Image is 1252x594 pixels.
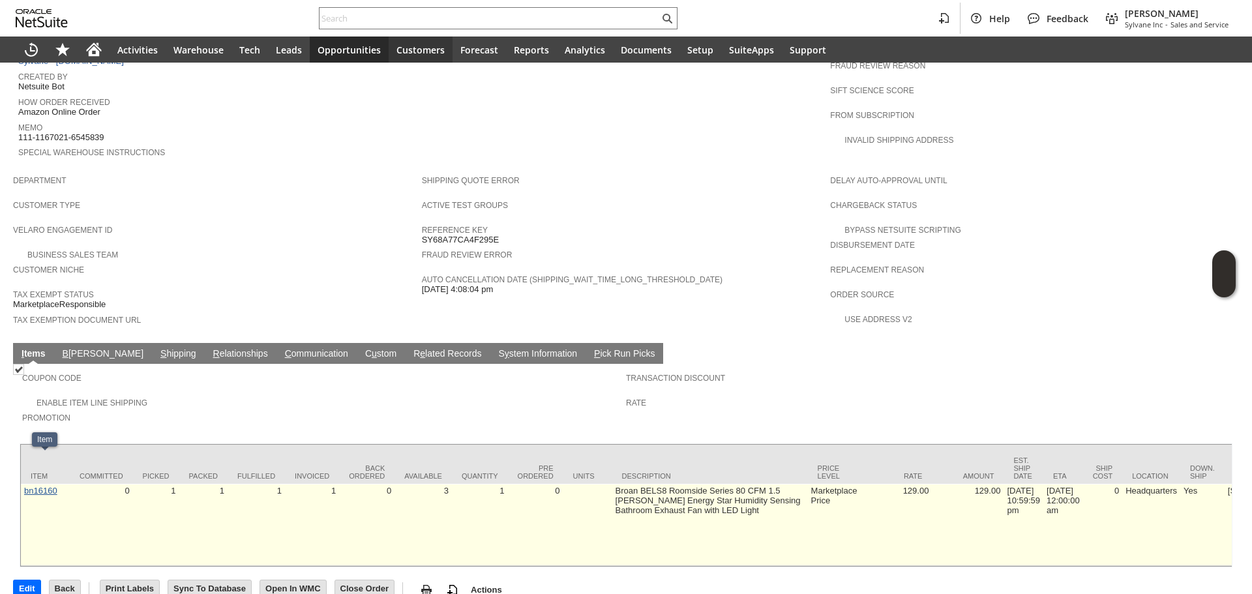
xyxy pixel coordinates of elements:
[818,464,851,480] div: Price Level
[13,265,84,275] a: Customer Niche
[1180,484,1225,566] td: Yes
[268,37,310,63] a: Leads
[24,486,57,496] a: bn16160
[372,348,377,359] span: u
[1212,275,1236,298] span: Oracle Guided Learning Widget. To move around, please hold and drag
[63,348,68,359] span: B
[13,201,80,210] a: Customer Type
[830,176,947,185] a: Delay Auto-Approval Until
[422,250,513,260] a: Fraud Review Error
[318,44,381,56] span: Opportunities
[228,484,285,566] td: 1
[505,348,509,359] span: y
[1043,484,1083,566] td: [DATE] 12:00:00 am
[508,484,563,566] td: 0
[422,284,494,295] span: [DATE] 4:08:04 pm
[557,37,613,63] a: Analytics
[830,61,925,70] a: Fraud Review Reason
[622,472,798,480] div: Description
[626,374,725,383] a: Transaction Discount
[830,201,917,210] a: Chargeback Status
[1093,464,1113,480] div: Ship Cost
[830,86,914,95] a: Sift Science Score
[18,72,68,82] a: Created By
[860,484,932,566] td: 129.00
[22,348,24,359] span: I
[989,12,1010,25] span: Help
[396,44,445,56] span: Customers
[621,44,672,56] span: Documents
[110,37,166,63] a: Activities
[453,37,506,63] a: Forecast
[22,374,82,383] a: Coupon Code
[389,37,453,63] a: Customers
[13,226,112,235] a: Velaro Engagement ID
[349,464,385,480] div: Back Ordered
[143,472,170,480] div: Picked
[830,111,914,120] a: From Subscription
[518,464,554,480] div: Pre Ordered
[210,348,271,361] a: Relationships
[18,123,42,132] a: Memo
[1083,484,1123,566] td: 0
[13,290,94,299] a: Tax Exempt Status
[830,265,924,275] a: Replacement reason
[782,37,834,63] a: Support
[422,176,520,185] a: Shipping Quote Error
[942,472,994,480] div: Amount
[790,44,826,56] span: Support
[404,472,442,480] div: Available
[1053,472,1073,480] div: ETA
[133,484,179,566] td: 1
[231,37,268,63] a: Tech
[166,37,231,63] a: Warehouse
[1170,20,1229,29] span: Sales and Service
[18,98,110,107] a: How Order Received
[612,484,808,566] td: Broan BELS8 Roomside Series 80 CFM 1.5 [PERSON_NAME] Energy Star Humidity Sensing Bathroom Exhaus...
[31,472,60,480] div: Item
[506,37,557,63] a: Reports
[213,348,220,359] span: R
[452,484,508,566] td: 1
[239,44,260,56] span: Tech
[626,398,646,408] a: Rate
[160,348,166,359] span: S
[13,316,141,325] a: Tax Exemption Document URL
[659,10,675,26] svg: Search
[22,413,70,423] a: Promotion
[18,132,104,143] span: 111-1167021-6545839
[1125,7,1229,20] span: [PERSON_NAME]
[285,348,291,359] span: C
[320,10,659,26] input: Search
[1190,464,1215,480] div: Down. Ship
[27,250,118,260] a: Business Sales Team
[594,348,600,359] span: P
[1047,12,1088,25] span: Feedback
[310,37,389,63] a: Opportunities
[18,348,49,361] a: Items
[237,472,275,480] div: Fulfilled
[16,9,68,27] svg: logo
[1215,346,1231,361] a: Unrolled view on
[870,472,922,480] div: Rate
[282,348,351,361] a: Communication
[59,348,147,361] a: B[PERSON_NAME]
[55,42,70,57] svg: Shortcuts
[295,472,329,480] div: Invoiced
[565,44,605,56] span: Analytics
[679,37,721,63] a: Setup
[422,201,508,210] a: Active Test Groups
[495,348,580,361] a: System Information
[422,275,723,284] a: Auto Cancellation Date (shipping_wait_time_long_threshold_date)
[37,398,147,408] a: Enable Item Line Shipping
[362,348,400,361] a: Custom
[830,241,915,250] a: Disbursement Date
[420,348,425,359] span: e
[844,136,953,145] a: Invalid Shipping Address
[117,44,158,56] span: Activities
[339,484,395,566] td: 0
[285,484,339,566] td: 1
[844,315,912,324] a: Use Address V2
[189,472,218,480] div: Packed
[37,435,52,444] div: Item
